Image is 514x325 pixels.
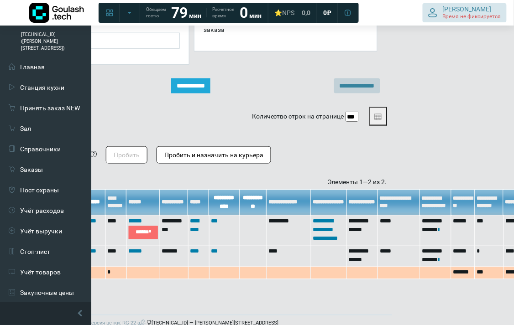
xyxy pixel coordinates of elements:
[249,12,262,19] span: мин
[212,6,234,19] span: Расчетное время
[269,5,316,21] a: ⭐NPS 0,0
[189,12,201,19] span: мин
[274,9,294,17] div: ⭐
[146,6,166,19] span: Обещаем гостю
[197,14,256,38] div: Источник заказа
[327,9,331,17] span: ₽
[106,146,147,164] button: Пробить
[282,9,294,16] span: NPS
[157,146,271,164] button: Пробить и назначить на курьера
[240,4,248,21] strong: 0
[29,3,84,23] img: Логотип компании Goulash.tech
[141,5,267,21] a: Обещаем гостю 79 мин Расчетное время 0 мин
[318,5,337,21] a: 0 ₽
[171,4,188,21] strong: 79
[423,3,507,22] button: [PERSON_NAME] Время не фиксируется
[302,9,310,17] span: 0,0
[323,9,327,17] span: 0
[443,5,492,13] span: [PERSON_NAME]
[252,112,344,121] label: Количество строк на странице
[443,13,501,21] span: Время не фиксируется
